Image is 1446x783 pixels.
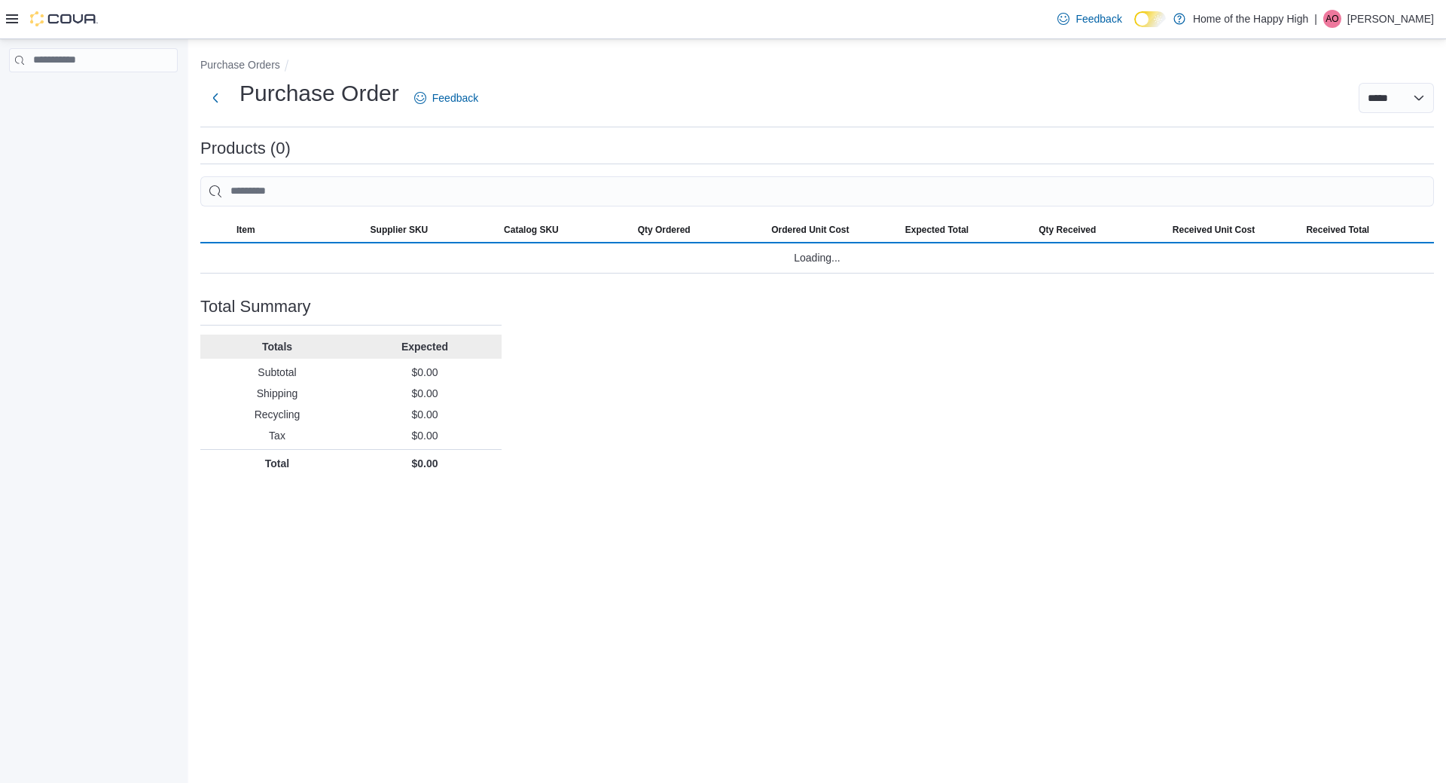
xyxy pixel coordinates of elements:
p: Recycling [206,407,348,422]
span: Received Unit Cost [1173,224,1255,236]
div: Alex Omiotek [1323,10,1341,28]
p: $0.00 [354,428,496,443]
p: Home of the Happy High [1193,10,1308,28]
span: Dark Mode [1134,27,1135,28]
input: Dark Mode [1134,11,1166,27]
p: Tax [206,428,348,443]
p: $0.00 [354,407,496,422]
p: Total [206,456,348,471]
p: $0.00 [354,365,496,380]
button: Qty Ordered [632,218,766,242]
p: $0.00 [354,386,496,401]
span: Qty Received [1039,224,1096,236]
button: Next [200,83,230,113]
span: AO [1325,10,1338,28]
span: Received Total [1306,224,1369,236]
nav: An example of EuiBreadcrumbs [200,57,1434,75]
span: Supplier SKU [371,224,429,236]
nav: Complex example [9,75,178,112]
h3: Total Summary [200,298,311,316]
span: Loading... [794,249,840,267]
p: Totals [206,339,348,354]
p: | [1314,10,1317,28]
span: Feedback [1075,11,1121,26]
p: [PERSON_NAME] [1347,10,1434,28]
span: Expected Total [905,224,969,236]
span: Item [236,224,255,236]
button: Received Unit Cost [1167,218,1301,242]
a: Feedback [408,83,484,113]
span: Ordered Unit Cost [771,224,849,236]
h3: Products (0) [200,139,291,158]
button: Ordered Unit Cost [765,218,899,242]
button: Catalog SKU [498,218,632,242]
img: Cova [30,11,98,26]
p: Expected [354,339,496,354]
p: Shipping [206,386,348,401]
span: Feedback [432,90,478,106]
span: Qty Ordered [638,224,691,236]
p: $0.00 [354,456,496,471]
button: Purchase Orders [200,59,280,71]
button: Item [230,218,365,242]
p: Subtotal [206,365,348,380]
button: Expected Total [899,218,1033,242]
button: Supplier SKU [365,218,499,242]
button: Received Total [1300,218,1434,242]
span: Catalog SKU [504,224,559,236]
button: Qty Received [1033,218,1167,242]
h1: Purchase Order [239,78,399,109]
a: Feedback [1051,4,1127,34]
